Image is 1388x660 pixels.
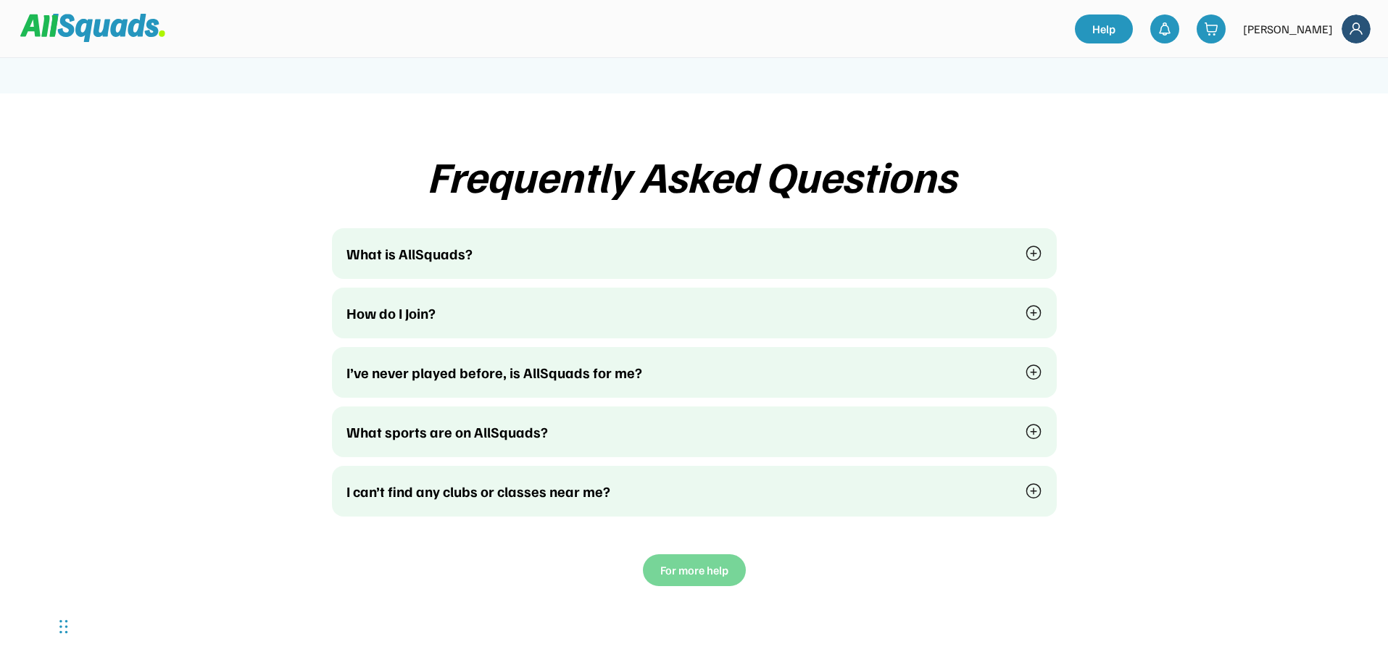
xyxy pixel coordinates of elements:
img: plus-circle%20%281%29.svg [1025,483,1042,500]
img: Frame%2018.svg [1342,14,1371,43]
div: How do I Join? [346,302,1007,324]
img: bell-03%20%281%29.svg [1158,22,1172,36]
div: I can’t find any clubs or classes near me? [346,480,1007,502]
img: plus-circle%20%281%29.svg [1025,304,1042,322]
div: [PERSON_NAME] [1243,20,1333,38]
div: Frequently Asked Questions [427,151,962,199]
button: For more help [643,554,746,586]
img: plus-circle%20%281%29.svg [1025,423,1042,440]
img: plus-circle%20%281%29.svg [1025,245,1042,262]
div: What is AllSquads? [346,243,1007,264]
a: Help [1075,14,1133,43]
img: shopping-cart-01%20%281%29.svg [1204,22,1218,36]
img: Squad%20Logo.svg [20,14,165,41]
div: I’ve never played before, is AllSquads for me? [346,362,1007,383]
img: plus-circle%20%281%29.svg [1025,364,1042,381]
div: What sports are on AllSquads? [346,421,1007,443]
